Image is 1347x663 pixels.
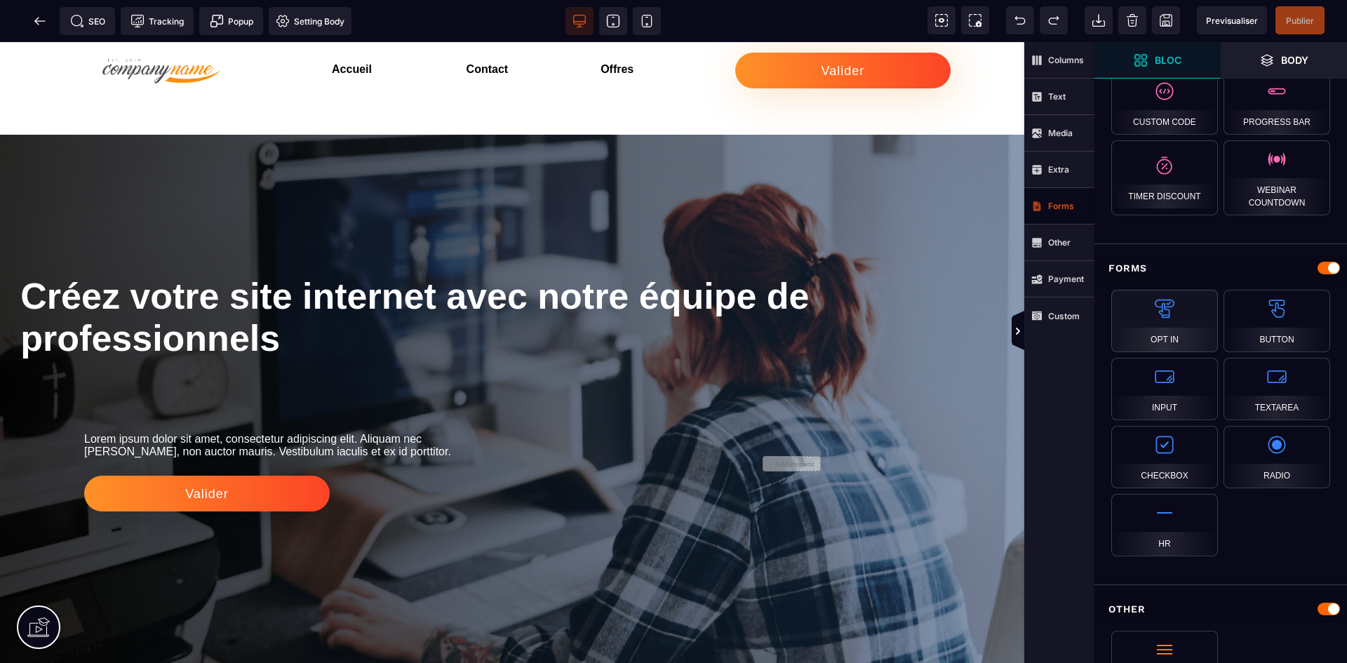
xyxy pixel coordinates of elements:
[84,434,330,469] button: Valider
[1048,201,1074,211] strong: Forms
[1224,290,1330,352] div: Button
[70,14,105,28] span: SEO
[1221,42,1347,79] span: Open Layer Manager
[210,14,253,28] span: Popup
[467,18,601,37] h3: Contact
[1094,255,1347,281] div: Forms
[1048,91,1066,102] strong: Text
[1111,358,1218,420] div: Input
[1048,128,1073,138] strong: Media
[927,6,956,34] span: View components
[1111,290,1218,352] div: Opt in
[1224,426,1330,488] div: Radio
[1224,72,1330,135] div: Progress bar
[1286,15,1314,26] span: Publier
[961,6,989,34] span: Screenshot
[20,226,1003,324] h1: Créez votre site internet avec notre équipe de professionnels
[1111,494,1218,556] div: Hr
[1224,358,1330,420] div: Textarea
[84,387,643,420] text: Lorem ipsum dolor sit amet, consectetur adipiscing elit. Aliquam nec [PERSON_NAME], non auctor ma...
[130,14,184,28] span: Tracking
[1048,311,1080,321] strong: Custom
[1155,55,1181,65] strong: Bloc
[1048,164,1069,175] strong: Extra
[1094,42,1221,79] span: Open Blocks
[1111,426,1218,488] div: Checkbox
[93,11,233,44] img: 0e46401d7cf1cabc84698d50b6b0ba7f_Capture_d_%C3%A9cran_2023-08-07_120320-removebg-preview.png
[601,18,735,37] h3: Offres
[1048,274,1084,284] strong: Payment
[1048,237,1071,248] strong: Other
[1206,15,1258,26] span: Previsualiser
[735,11,951,46] button: Valider
[1281,55,1308,65] strong: Body
[276,14,344,28] span: Setting Body
[332,18,467,37] h3: Accueil
[1197,6,1267,34] span: Preview
[1111,72,1218,135] div: Custom Code
[1224,140,1330,215] div: Webinar Countdown
[1111,140,1218,215] div: Timer Discount
[1048,55,1084,65] strong: Columns
[1094,596,1347,622] div: Other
